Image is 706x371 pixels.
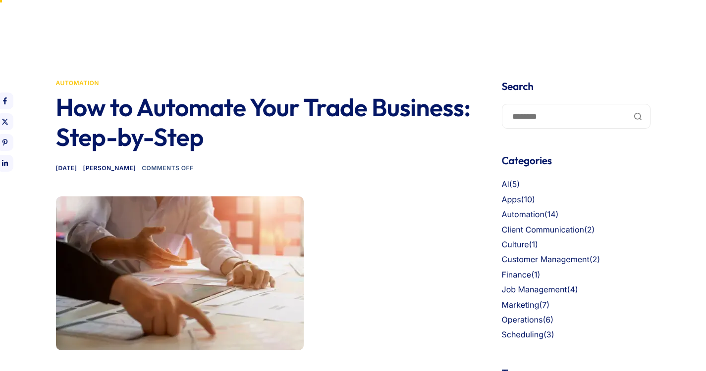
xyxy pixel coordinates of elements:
li: (1) [502,269,651,281]
a: Client Communication [502,225,585,234]
a: Operations [502,315,543,325]
li: (10) [502,193,651,206]
a: [PERSON_NAME] [83,164,136,172]
span: Comments Off [142,164,193,172]
li: (4) [502,283,651,296]
li: (1) [502,238,651,251]
a: Customer Management [502,254,590,264]
li: (14) [502,208,651,221]
h1: How to Automate Your Trade Business: Step-by-Step [56,93,477,152]
a: Automation [56,79,99,87]
img: tradies look at plans to streamline their tasks [56,196,304,350]
span: [DATE] [56,164,77,172]
a: Scheduling [502,329,543,339]
a: Culture [502,239,529,249]
a: Job Management [502,284,567,294]
h4: Search [502,79,651,94]
li: (5) [502,178,651,191]
a: Finance [502,270,532,279]
a: Marketing [502,300,540,310]
li: (7) [502,299,651,312]
a: Apps [502,194,521,204]
li: (2) [502,224,651,236]
li: (3) [502,328,651,341]
li: (6) [502,314,651,326]
li: (2) [502,253,651,266]
h4: Categories [502,153,651,168]
a: Automation [502,209,544,219]
nav: Categories [502,178,651,341]
a: AI [502,179,509,189]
